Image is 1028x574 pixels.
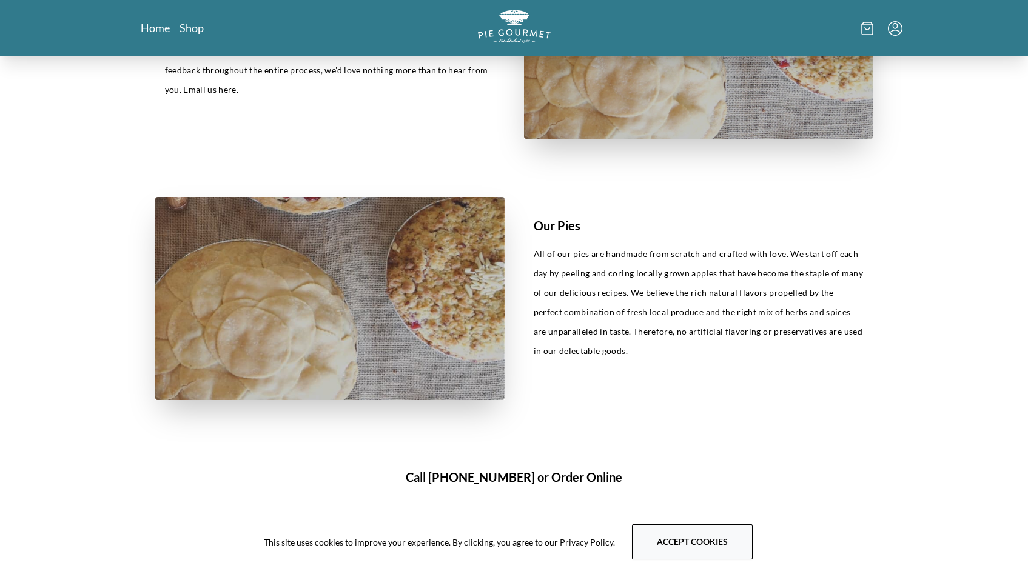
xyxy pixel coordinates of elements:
[632,524,753,559] button: Accept cookies
[534,216,864,235] h1: Our Pies
[534,244,864,361] p: All of our pies are handmade from scratch and crafted with love. We start off each day by peeling...
[141,21,170,35] a: Home
[264,536,615,549] span: This site uses cookies to improve your experience. By clicking, you agree to our Privacy Policy.
[155,468,873,486] h1: Call [PHONE_NUMBER] or Order Online
[180,21,204,35] a: Shop
[478,10,551,47] a: Logo
[888,21,902,36] button: Menu
[478,10,551,43] img: logo
[155,197,505,400] img: pies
